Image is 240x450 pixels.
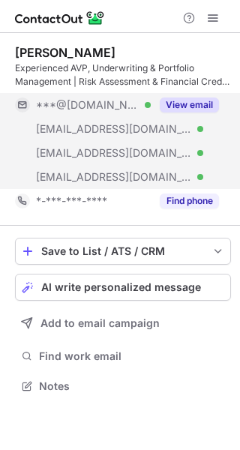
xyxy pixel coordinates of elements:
[36,98,139,112] span: ***@[DOMAIN_NAME]
[41,281,201,293] span: AI write personalized message
[36,170,192,184] span: [EMAIL_ADDRESS][DOMAIN_NAME]
[40,317,160,329] span: Add to email campaign
[160,193,219,208] button: Reveal Button
[39,349,225,363] span: Find work email
[36,146,192,160] span: [EMAIL_ADDRESS][DOMAIN_NAME]
[15,376,231,397] button: Notes
[15,238,231,265] button: save-profile-one-click
[15,310,231,337] button: Add to email campaign
[15,346,231,367] button: Find work email
[39,379,225,393] span: Notes
[41,245,205,257] div: Save to List / ATS / CRM
[160,97,219,112] button: Reveal Button
[15,45,115,60] div: [PERSON_NAME]
[36,122,192,136] span: [EMAIL_ADDRESS][DOMAIN_NAME]
[15,9,105,27] img: ContactOut v5.3.10
[15,61,231,88] div: Experienced AVP, Underwriting & Portfolio Management | Risk Assessment & Financial Credit Analysi...
[15,274,231,301] button: AI write personalized message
